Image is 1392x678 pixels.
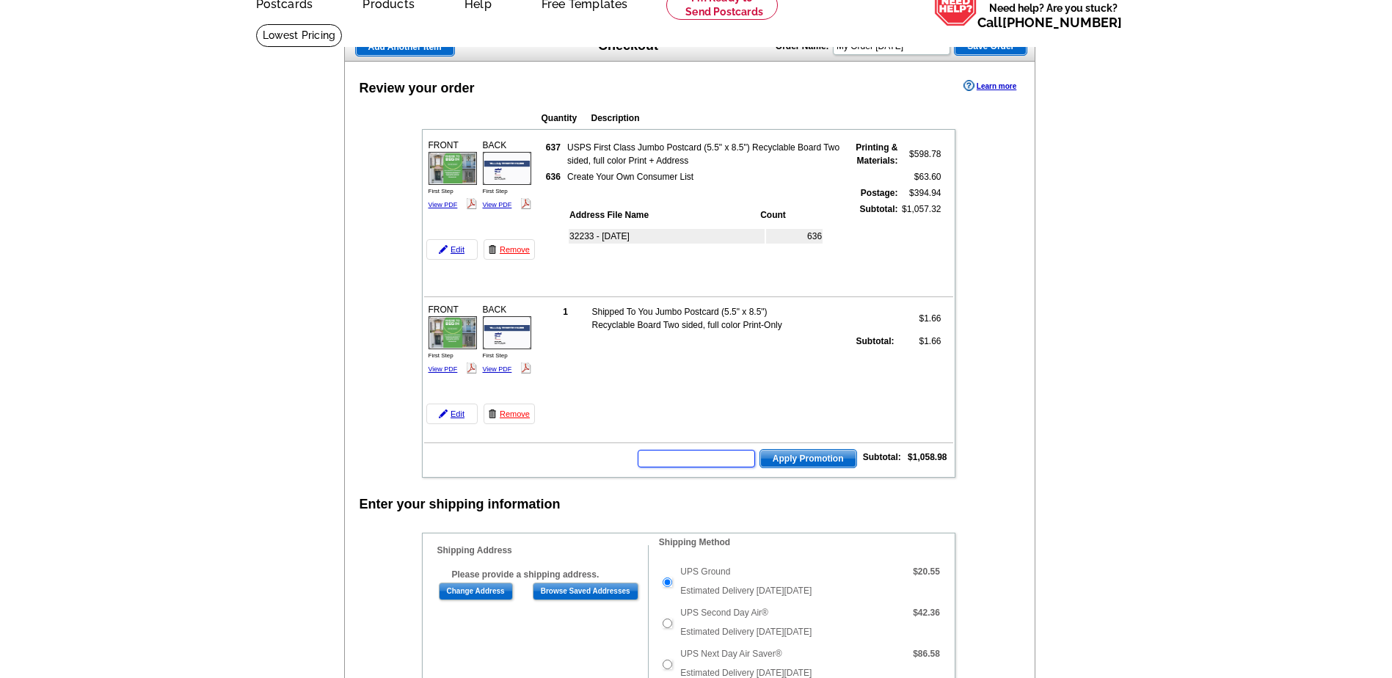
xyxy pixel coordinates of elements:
[900,140,942,168] td: $598.78
[759,208,823,222] th: Count
[541,111,589,125] th: Quantity
[484,239,535,260] a: Remove
[483,152,531,185] img: small-thumb.jpg
[488,245,497,254] img: trashcan-icon.gif
[481,136,533,214] div: BACK
[860,204,898,214] strong: Subtotal:
[437,545,648,555] h4: Shipping Address
[426,239,478,260] a: Edit
[426,301,479,378] div: FRONT
[429,352,453,359] span: First Step
[483,365,512,373] a: View PDF
[591,305,804,332] td: Shipped To You Jumbo Postcard (5.5" x 8.5") Recyclable Board Two sided, full color Print-Only
[566,140,843,168] td: USPS First Class Jumbo Postcard (5.5" x 8.5") Recyclable Board Two sided, full color Print + Address
[439,583,513,600] input: Change Address
[759,449,857,468] button: Apply Promotion
[657,536,732,549] legend: Shipping Method
[680,606,768,619] label: UPS Second Day Air®
[856,336,894,346] strong: Subtotal:
[439,409,448,418] img: pencil-icon.gif
[483,188,508,194] span: First Step
[466,198,477,209] img: pdf_logo.png
[680,668,812,678] span: Estimated Delivery [DATE][DATE]
[429,188,453,194] span: First Step
[429,152,477,185] img: small-thumb.jpg
[483,201,512,208] a: View PDF
[483,316,531,349] img: small-thumb.jpg
[913,566,940,577] strong: $20.55
[360,79,475,98] div: Review your order
[481,301,533,378] div: BACK
[908,452,947,462] strong: $1,058.98
[680,647,781,660] label: UPS Next Day Air Saver®
[766,229,823,244] td: 636
[913,608,940,618] strong: $42.36
[856,142,897,166] strong: Printing & Materials:
[861,188,898,198] strong: Postage:
[520,362,531,373] img: pdf_logo.png
[1002,15,1122,30] a: [PHONE_NUMBER]
[466,362,477,373] img: pdf_logo.png
[546,142,561,153] strong: 637
[426,136,479,214] div: FRONT
[356,38,454,56] span: Add Another Item
[591,111,859,125] th: Description
[426,404,478,424] a: Edit
[900,169,942,184] td: $63.60
[563,307,568,317] strong: 1
[439,245,448,254] img: pencil-icon.gif
[520,198,531,209] img: pdf_logo.png
[566,169,843,184] td: Create Your Own Consumer List
[900,202,942,278] td: $1,057.32
[355,37,455,56] a: Add Another Item
[913,649,940,659] strong: $86.58
[760,450,856,467] span: Apply Promotion
[360,495,561,514] div: Enter your shipping information
[680,627,812,637] span: Estimated Delivery [DATE][DATE]
[483,352,508,359] span: First Step
[963,80,1016,92] a: Learn more
[897,334,942,349] td: $1.66
[863,452,901,462] strong: Subtotal:
[546,172,561,182] strong: 636
[452,569,600,580] b: Please provide a shipping address.
[680,586,812,596] span: Estimated Delivery [DATE][DATE]
[533,583,638,600] input: Browse Saved Addresses
[569,208,758,222] th: Address File Name
[569,229,765,244] td: 32233 - [DATE]
[429,365,458,373] a: View PDF
[977,1,1129,30] span: Need help? Are you stuck?
[977,15,1122,30] span: Call
[488,409,497,418] img: trashcan-icon.gif
[429,201,458,208] a: View PDF
[484,404,535,424] a: Remove
[900,186,942,200] td: $394.94
[897,305,942,332] td: $1.66
[429,316,477,349] img: small-thumb.jpg
[680,565,730,578] label: UPS Ground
